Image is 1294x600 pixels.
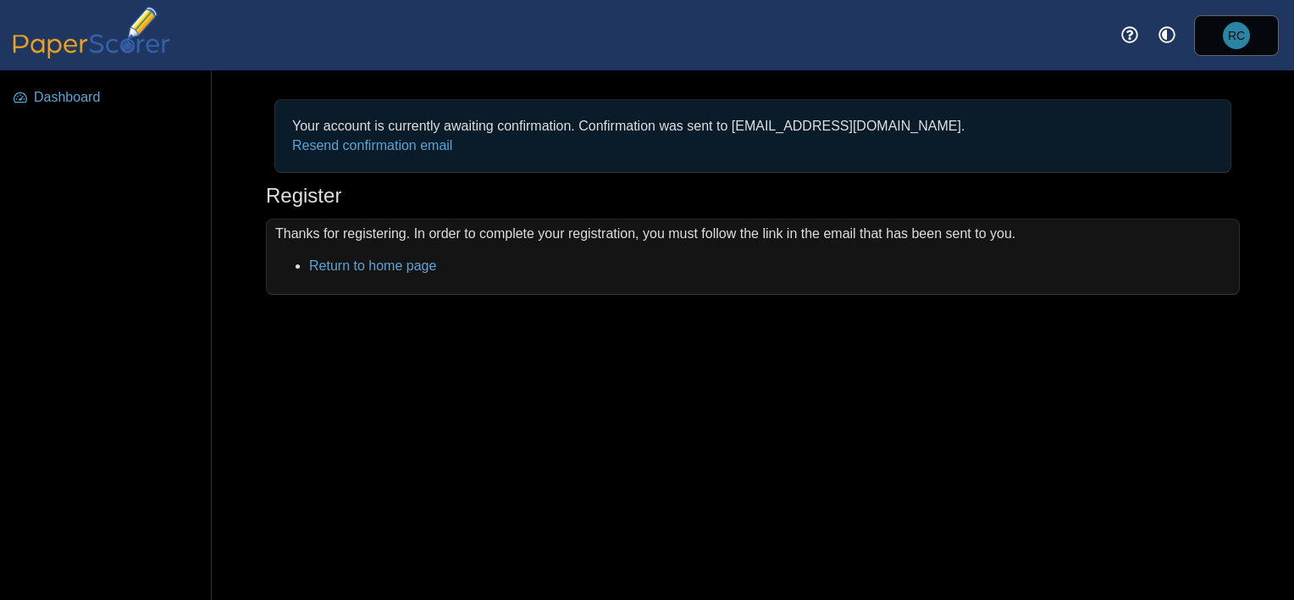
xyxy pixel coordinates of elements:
a: Return to home page [309,258,436,273]
span: Risvan Coskun [1223,22,1250,49]
a: PaperScorer [7,47,176,61]
h1: Register [266,181,341,210]
a: Risvan Coskun [1194,15,1279,56]
img: PaperScorer [7,7,176,58]
span: Dashboard [34,88,199,107]
div: Your account is currently awaiting confirmation. Confirmation was sent to [EMAIL_ADDRESS][DOMAIN_... [284,108,1222,164]
a: Dashboard [7,77,206,118]
div: Thanks for registering. In order to complete your registration, you must follow the link in the e... [266,219,1240,296]
a: Resend confirmation email [292,138,452,153]
span: Risvan Coskun [1228,30,1245,42]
